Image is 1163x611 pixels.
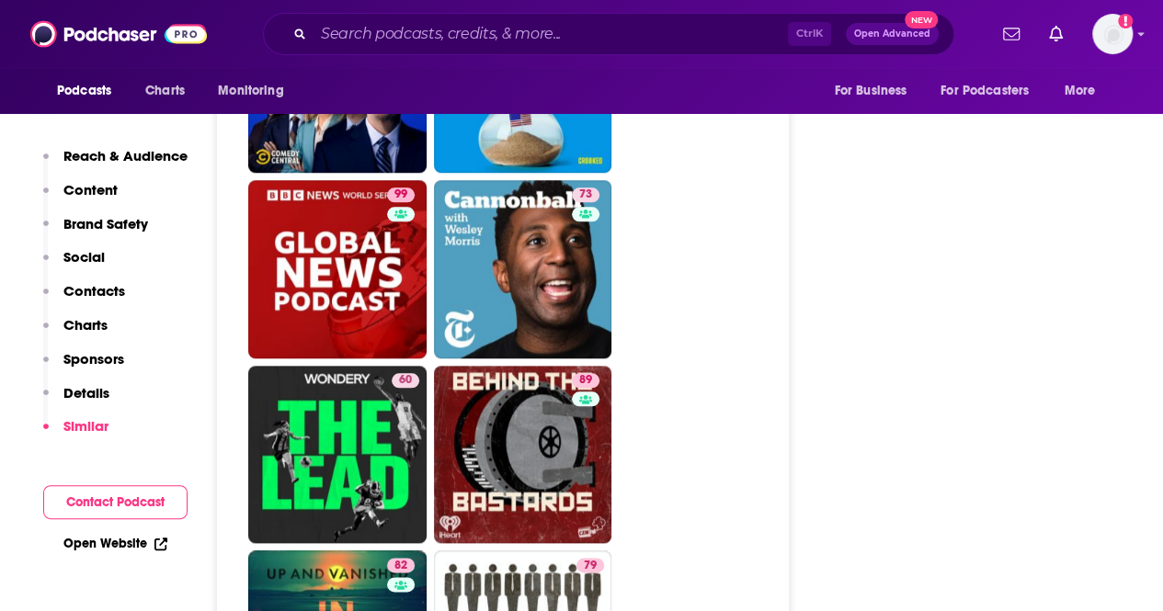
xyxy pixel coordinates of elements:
[248,180,427,358] a: 99
[579,186,592,204] span: 73
[63,282,125,300] p: Contacts
[1092,14,1133,54] img: User Profile
[63,350,124,368] p: Sponsors
[248,366,427,544] a: 60
[392,373,419,388] a: 60
[44,74,135,108] button: open menu
[854,29,930,39] span: Open Advanced
[63,417,108,435] p: Similar
[399,371,412,390] span: 60
[821,74,929,108] button: open menu
[387,187,415,202] a: 99
[572,373,599,388] a: 89
[43,282,125,316] button: Contacts
[63,316,108,334] p: Charts
[905,11,938,28] span: New
[133,74,196,108] a: Charts
[996,18,1027,50] a: Show notifications dropdown
[1118,14,1133,28] svg: Add a profile image
[63,181,118,198] p: Content
[394,557,407,575] span: 82
[434,180,612,358] a: 73
[43,485,188,519] button: Contact Podcast
[576,558,604,572] a: 79
[145,78,185,104] span: Charts
[43,384,109,418] button: Details
[314,19,788,49] input: Search podcasts, credits, & more...
[218,78,283,104] span: Monitoring
[43,248,105,282] button: Social
[263,13,954,55] div: Search podcasts, credits, & more...
[63,536,167,551] a: Open Website
[1052,74,1119,108] button: open menu
[43,417,108,451] button: Similar
[394,186,407,204] span: 99
[579,371,592,390] span: 89
[63,215,148,232] p: Brand Safety
[929,74,1055,108] button: open menu
[1092,14,1133,54] span: Logged in as ClarissaGuerrero
[57,78,111,104] span: Podcasts
[1065,78,1096,104] span: More
[63,147,188,164] p: Reach & Audience
[43,147,188,181] button: Reach & Audience
[205,74,307,108] button: open menu
[834,78,906,104] span: For Business
[941,78,1029,104] span: For Podcasters
[846,23,939,45] button: Open AdvancedNew
[30,17,207,51] img: Podchaser - Follow, Share and Rate Podcasts
[43,350,124,384] button: Sponsors
[1092,14,1133,54] button: Show profile menu
[387,558,415,572] a: 82
[43,316,108,350] button: Charts
[788,22,831,46] span: Ctrl K
[1042,18,1070,50] a: Show notifications dropdown
[43,215,148,249] button: Brand Safety
[43,181,118,215] button: Content
[63,248,105,266] p: Social
[63,384,109,402] p: Details
[572,187,599,202] a: 73
[584,557,597,575] span: 79
[434,366,612,544] a: 89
